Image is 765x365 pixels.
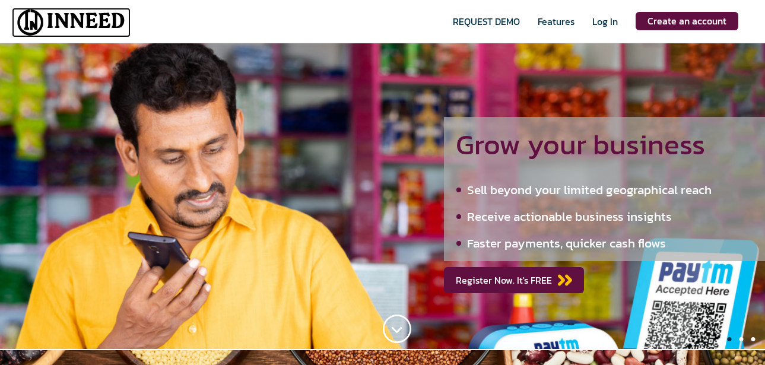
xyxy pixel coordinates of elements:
span: Sell beyond your limited geographical reach [467,180,712,199]
span: Receive actionable business insights [467,207,672,226]
button: 2 [735,334,747,345]
a: Create an account [636,12,738,30]
span: REQUEST DEMO [453,14,520,43]
span: Faster payments, quicker cash flows [467,234,666,252]
button: 3 [747,334,759,345]
img: button_arrow.png [558,273,572,287]
img: Inneed [12,8,131,37]
h1: Grow your business [444,117,765,160]
span: Register Now. It's FREE [444,267,584,293]
span: Log In [592,14,618,43]
span: Features [538,14,574,43]
button: 1 [723,334,735,345]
